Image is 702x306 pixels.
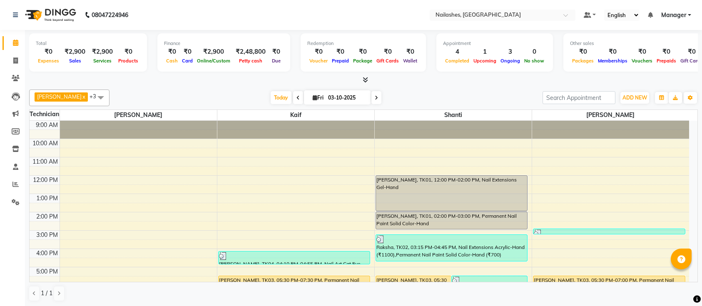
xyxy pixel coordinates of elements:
button: ADD NEW [620,92,649,104]
div: ₹0 [36,47,61,57]
div: ₹2,900 [61,47,89,57]
span: Online/Custom [195,58,232,64]
div: 4:00 PM [35,249,60,258]
div: 2:00 PM [35,212,60,221]
span: Memberships [596,58,630,64]
span: Petty cash [237,58,264,64]
div: ₹0 [401,47,419,57]
div: Appointment [443,40,546,47]
span: ADD NEW [622,95,647,101]
div: ₹0 [655,47,678,57]
div: ₹0 [351,47,374,57]
div: Redemption [307,40,419,47]
span: Wallet [401,58,419,64]
span: Manager [661,11,686,20]
div: 4 [443,47,471,57]
div: 3:00 PM [35,231,60,239]
div: [PERSON_NAME], TK01, 02:00 PM-03:00 PM, Permanent Nail Paint Solid Color-Hand [376,212,528,229]
span: Products [116,58,140,64]
span: Prepaid [330,58,351,64]
span: Voucher [307,58,330,64]
span: Completed [443,58,471,64]
span: [PERSON_NAME] [532,110,690,120]
div: 3 [498,47,522,57]
div: ₹0 [164,47,180,57]
span: Shanti [375,110,532,120]
div: Total [36,40,140,47]
div: ₹0 [307,47,330,57]
div: ₹0 [596,47,630,57]
span: Upcoming [471,58,498,64]
span: Kaif [217,110,374,120]
span: Prepaids [655,58,678,64]
div: 11:00 AM [31,157,60,166]
div: ₹0 [630,47,655,57]
div: [PERSON_NAME], TK03, 05:30 PM-07:00 PM, Permanent Nail Paint Solid Color-Hand [533,276,685,302]
input: Search Appointment [543,91,615,104]
div: ₹0 [570,47,596,57]
div: [PERSON_NAME], TK04, 04:10 PM-04:55 PM, Nail Art Cat Eye-Hand (₹1200) [219,251,370,264]
span: Vouchers [630,58,655,64]
span: 1 / 1 [41,289,52,298]
span: [PERSON_NAME] [37,93,82,100]
div: ₹0 [374,47,401,57]
div: 0 [522,47,546,57]
span: Cash [164,58,180,64]
div: ₹0 [330,47,351,57]
div: 5:00 PM [35,267,60,276]
div: 9:00 AM [34,121,60,129]
input: 2025-10-03 [326,92,367,104]
a: x [82,93,85,100]
div: 12:00 PM [31,176,60,184]
div: ₹0 [116,47,140,57]
div: [PERSON_NAME], TK01, 12:00 PM-02:00 PM, Nail Extensions Gel-Hand [376,176,528,211]
b: 08047224946 [92,3,128,27]
span: [PERSON_NAME] [60,110,217,120]
span: Packages [570,58,596,64]
div: Finance [164,40,284,47]
div: ₹0 [180,47,195,57]
span: Due [270,58,283,64]
iframe: chat widget [667,273,694,298]
span: +3 [90,93,102,100]
div: ₹2,48,800 [232,47,269,57]
div: ₹2,900 [195,47,232,57]
span: No show [522,58,546,64]
div: gnanik, TK06, 05:30 PM-06:00 PM, Restoration Removal of Extensions-Hand (₹500) [452,276,527,284]
div: Raksha, TK02, 02:55 PM-03:15 PM, Restoration Removal of Nail Paint-Hand (₹300) [533,229,685,234]
span: Gift Cards [374,58,401,64]
span: Card [180,58,195,64]
span: Ongoing [498,58,522,64]
div: Raksha, TK02, 03:15 PM-04:45 PM, Nail Extensions Acrylic-Hand (₹1100),Permanent Nail Paint Solid ... [376,235,528,261]
span: Fri [311,95,326,101]
div: 10:00 AM [31,139,60,148]
div: 1 [471,47,498,57]
span: Today [271,91,291,104]
span: Expenses [36,58,61,64]
span: Services [91,58,114,64]
span: Package [351,58,374,64]
img: logo [21,3,78,27]
span: Sales [67,58,83,64]
div: ₹2,900 [89,47,116,57]
div: ₹0 [269,47,284,57]
div: 1:00 PM [35,194,60,203]
div: Technician [30,110,60,119]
